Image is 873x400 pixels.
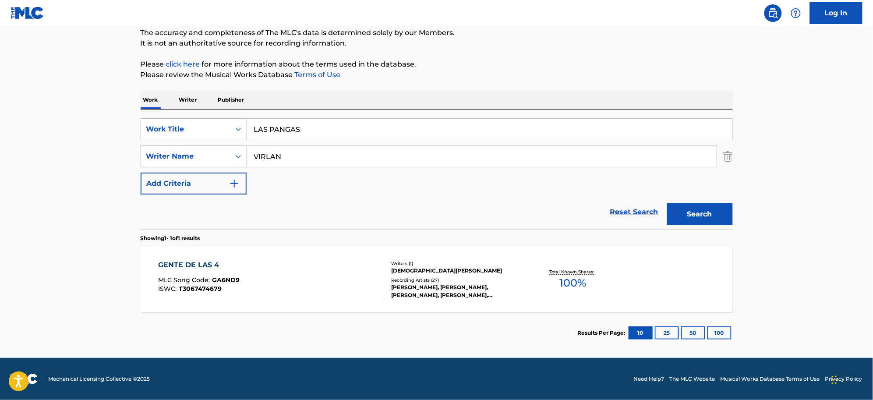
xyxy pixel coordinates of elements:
button: 100 [707,326,732,340]
a: Public Search [764,4,782,22]
div: Widget de chat [829,358,873,400]
img: MLC Logo [11,7,44,19]
button: 25 [655,326,679,340]
button: Search [667,203,733,225]
button: 50 [681,326,705,340]
div: Arrastrar [832,367,837,393]
span: T3067474679 [179,285,222,293]
span: Mechanical Licensing Collective © 2025 [48,375,150,383]
button: Add Criteria [141,173,247,195]
img: 9d2ae6d4665cec9f34b9.svg [229,178,240,189]
p: Work [141,91,161,109]
a: The MLC Website [670,375,715,383]
p: Please for more information about the terms used in the database. [141,59,733,70]
div: Work Title [146,124,225,135]
div: Writers ( 1 ) [392,260,524,267]
p: The accuracy and completeness of The MLC's data is determined solely by our Members. [141,28,733,38]
p: Please review the Musical Works Database [141,70,733,80]
a: Reset Search [606,202,663,222]
a: Terms of Use [293,71,341,79]
iframe: Chat Widget [829,358,873,400]
img: search [768,8,778,18]
div: [PERSON_NAME], [PERSON_NAME], [PERSON_NAME], [PERSON_NAME], [PERSON_NAME] [392,283,524,299]
a: Need Help? [634,375,664,383]
span: GA6ND9 [212,276,240,284]
p: Results Per Page: [578,329,628,337]
p: Total Known Shares: [550,269,597,275]
div: Writer Name [146,151,225,162]
p: Publisher [216,91,247,109]
a: click here [166,60,200,68]
span: ISWC : [158,285,179,293]
div: [DEMOGRAPHIC_DATA][PERSON_NAME] [392,267,524,275]
img: Delete Criterion [723,145,733,167]
form: Search Form [141,118,733,230]
p: Showing 1 - 1 of 1 results [141,234,200,242]
div: GENTE DE LAS 4 [158,260,240,270]
img: logo [11,374,38,384]
a: Privacy Policy [825,375,862,383]
span: 100 % [560,275,587,291]
span: MLC Song Code : [158,276,212,284]
a: GENTE DE LAS 4MLC Song Code:GA6ND9ISWC:T3067474679Writers (1)[DEMOGRAPHIC_DATA][PERSON_NAME]Recor... [141,247,733,312]
a: Musical Works Database Terms of Use [721,375,820,383]
button: 10 [629,326,653,340]
div: Recording Artists ( 27 ) [392,277,524,283]
p: Writer [177,91,200,109]
div: Help [787,4,805,22]
img: help [791,8,801,18]
a: Log In [810,2,862,24]
p: It is not an authoritative source for recording information. [141,38,733,49]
